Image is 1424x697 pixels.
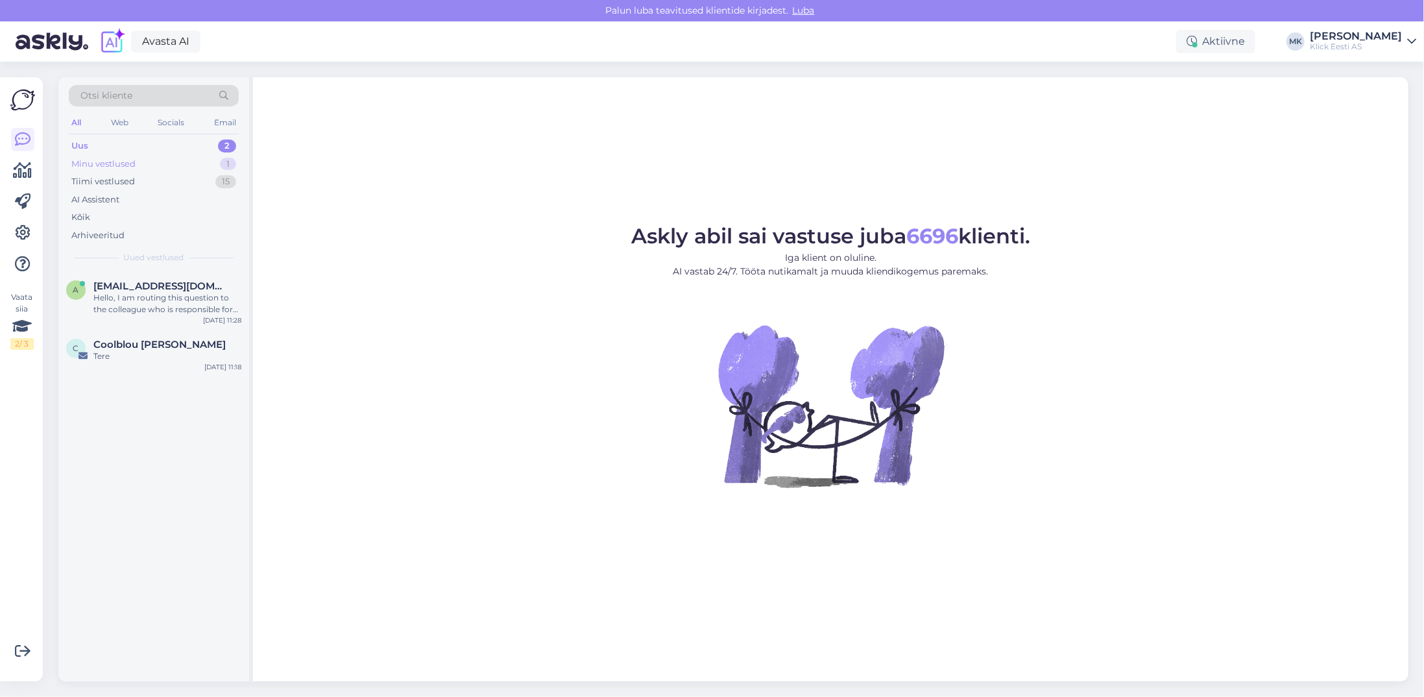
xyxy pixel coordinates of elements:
[93,350,241,362] div: Tere
[906,223,958,249] b: 6696
[1176,30,1255,53] div: Aktiivne
[71,158,136,171] div: Minu vestlused
[124,252,184,263] span: Uued vestlused
[93,339,226,350] span: Coolblou Alex
[203,315,241,325] div: [DATE] 11:28
[155,114,187,131] div: Socials
[93,280,228,292] span: alarrandal@gmail.com
[73,285,79,295] span: a
[71,140,88,153] div: Uus
[218,140,236,153] div: 2
[789,5,819,16] span: Luba
[131,31,200,53] a: Avasta AI
[1310,31,1402,42] div: [PERSON_NAME]
[1310,42,1402,52] div: Klick Eesti AS
[10,338,34,350] div: 2 / 3
[93,292,241,315] div: Hello, I am routing this question to the colleague who is responsible for this topic. The reply m...
[714,289,948,522] img: No Chat active
[99,28,126,55] img: explore-ai
[1310,31,1416,52] a: [PERSON_NAME]Klick Eesti AS
[204,362,241,372] div: [DATE] 11:18
[1286,32,1305,51] div: MK
[71,193,119,206] div: AI Assistent
[10,291,34,350] div: Vaata siia
[73,343,79,353] span: C
[108,114,131,131] div: Web
[220,158,236,171] div: 1
[10,88,35,112] img: Askly Logo
[69,114,84,131] div: All
[631,251,1030,278] p: Iga klient on oluline. AI vastab 24/7. Tööta nutikamalt ja muuda kliendikogemus paremaks.
[211,114,239,131] div: Email
[71,211,90,224] div: Kõik
[71,175,135,188] div: Tiimi vestlused
[71,229,125,242] div: Arhiveeritud
[631,223,1030,249] span: Askly abil sai vastuse juba klienti.
[215,175,236,188] div: 15
[80,89,132,103] span: Otsi kliente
